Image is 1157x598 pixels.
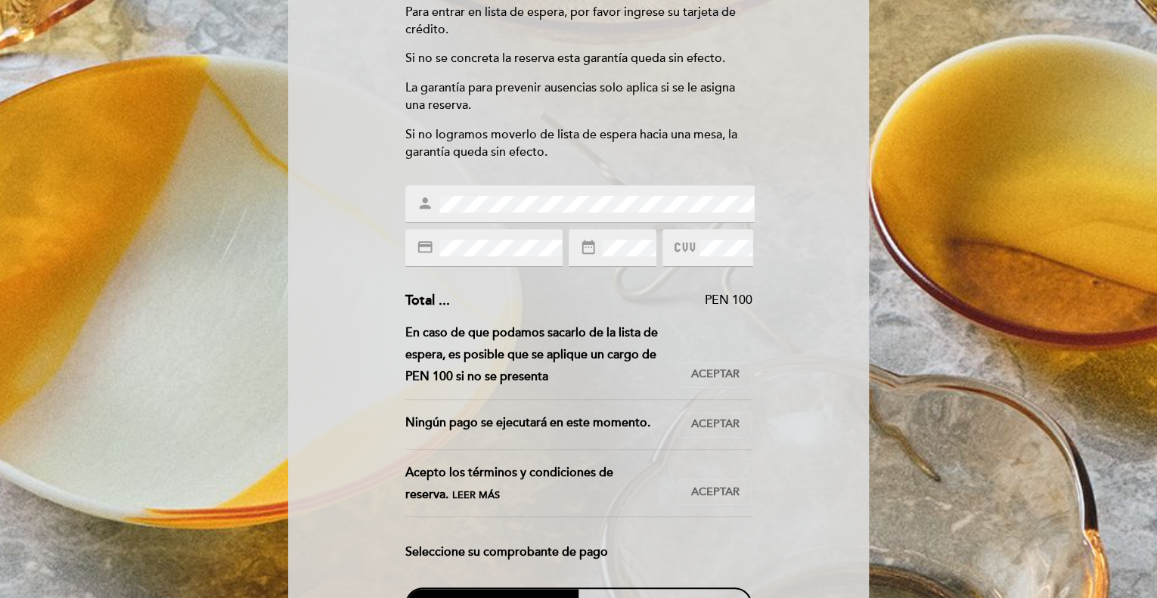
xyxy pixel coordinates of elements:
[452,489,500,501] span: Leer más
[405,79,752,114] p: La garantía para prevenir ausencias solo aplica si se le asigna una reserva.
[405,462,678,506] div: Acepto los términos y condiciones de reserva.
[417,239,433,256] i: credit_card
[678,479,752,505] button: Aceptar
[678,412,752,438] button: Aceptar
[450,292,752,309] div: PEN 100
[405,4,752,39] p: Para entrar en lista de espera, por favor ingrese su tarjeta de crédito.
[405,322,678,387] div: En caso de que podamos sacarlo de la lista de espera, es posible que se aplique un cargo de PEN 1...
[678,362,752,388] button: Aceptar
[405,412,678,438] div: Ningún pago se ejecutará en este momento.
[417,195,433,212] i: person
[580,239,597,256] i: date_range
[405,50,752,67] p: Si no se concreta la reserva esta garantía queda sin efecto.
[690,485,739,500] span: Aceptar
[405,541,608,563] span: Seleccione su comprobante de pago
[405,292,450,308] span: Total ...
[690,417,739,432] span: Aceptar
[690,367,739,383] span: Aceptar
[405,126,752,161] p: Si no logramos moverlo de lista de espera hacia una mesa, la garantía queda sin efecto.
